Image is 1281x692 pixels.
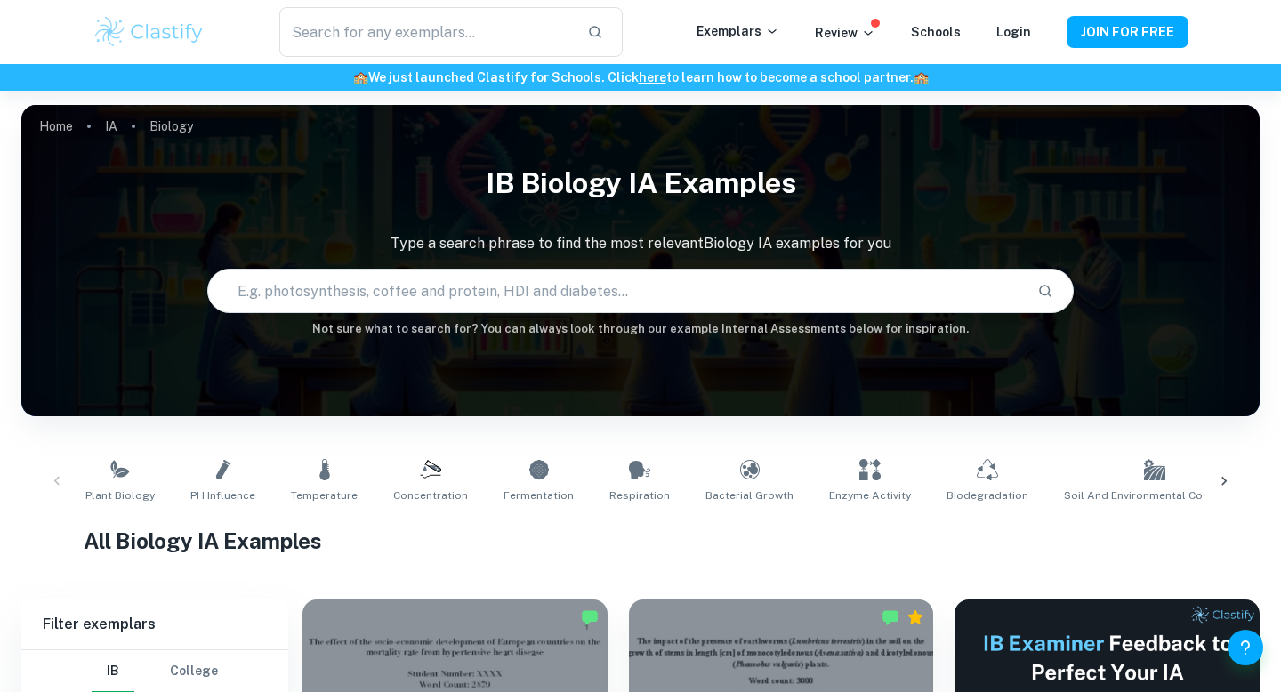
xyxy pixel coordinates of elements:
span: 🏫 [914,70,929,84]
span: Soil and Environmental Conditions [1064,487,1245,503]
input: Search for any exemplars... [279,7,573,57]
a: Login [996,25,1031,39]
span: Biodegradation [947,487,1028,503]
h6: Filter exemplars [21,599,288,649]
img: Marked [882,608,899,626]
span: Fermentation [504,487,574,503]
span: Bacterial Growth [705,487,794,503]
input: E.g. photosynthesis, coffee and protein, HDI and diabetes... [208,266,1023,316]
span: Temperature [291,487,358,503]
p: Type a search phrase to find the most relevant Biology IA examples for you [21,233,1260,254]
img: Clastify logo [93,14,205,50]
a: IA [105,114,117,139]
h6: We just launched Clastify for Schools. Click to learn how to become a school partner. [4,68,1277,87]
button: Search [1030,276,1060,306]
button: Help and Feedback [1228,630,1263,665]
span: Plant Biology [85,487,155,503]
p: Exemplars [697,21,779,41]
a: here [639,70,666,84]
div: Premium [906,608,924,626]
h1: IB Biology IA examples [21,155,1260,212]
h6: Not sure what to search for? You can always look through our example Internal Assessments below f... [21,320,1260,338]
p: Review [815,23,875,43]
span: Enzyme Activity [829,487,911,503]
img: Marked [581,608,599,626]
button: JOIN FOR FREE [1067,16,1188,48]
p: Biology [149,117,193,136]
span: 🏫 [353,70,368,84]
span: Concentration [393,487,468,503]
a: Home [39,114,73,139]
span: pH Influence [190,487,255,503]
span: Respiration [609,487,670,503]
h1: All Biology IA Examples [84,525,1198,557]
a: Schools [911,25,961,39]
